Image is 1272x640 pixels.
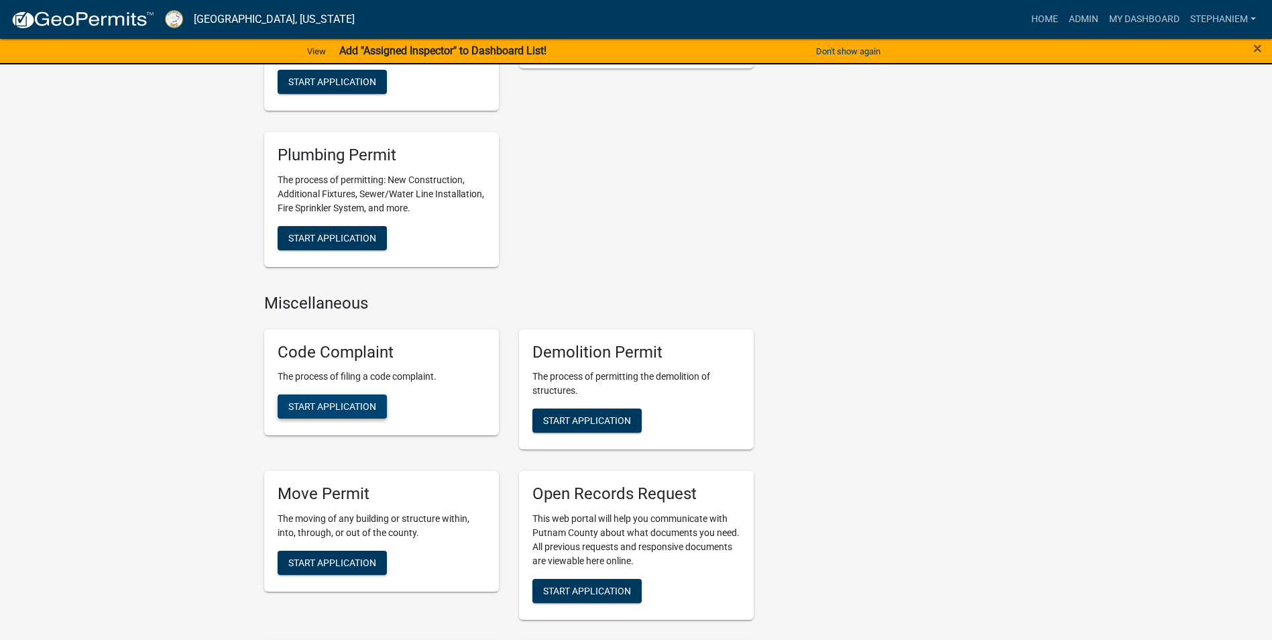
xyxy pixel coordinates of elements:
[1185,7,1261,32] a: StephanieM
[811,40,886,62] button: Don't show again
[278,226,387,250] button: Start Application
[302,40,331,62] a: View
[1026,7,1063,32] a: Home
[288,557,376,568] span: Start Application
[278,173,485,215] p: The process of permitting: New Construction, Additional Fixtures, Sewer/Water Line Installation, ...
[165,10,183,28] img: Putnam County, Georgia
[194,8,355,31] a: [GEOGRAPHIC_DATA], [US_STATE]
[1063,7,1104,32] a: Admin
[1253,40,1262,56] button: Close
[288,401,376,412] span: Start Application
[278,551,387,575] button: Start Application
[278,370,485,384] p: The process of filing a code complaint.
[288,232,376,243] span: Start Application
[278,146,485,165] h5: Plumbing Permit
[278,484,485,504] h5: Move Permit
[532,370,740,398] p: The process of permitting the demolition of structures.
[278,512,485,540] p: The moving of any building or structure within, into, through, or out of the county.
[278,394,387,419] button: Start Application
[1253,39,1262,58] span: ×
[532,512,740,568] p: This web portal will help you communicate with Putnam County about what documents you need. All p...
[288,76,376,87] span: Start Application
[278,70,387,94] button: Start Application
[532,579,642,603] button: Start Application
[532,409,642,433] button: Start Application
[543,586,631,596] span: Start Application
[339,44,546,57] strong: Add "Assigned Inspector" to Dashboard List!
[264,294,754,313] h4: Miscellaneous
[532,484,740,504] h5: Open Records Request
[1104,7,1185,32] a: My Dashboard
[278,343,485,362] h5: Code Complaint
[532,343,740,362] h5: Demolition Permit
[543,415,631,426] span: Start Application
